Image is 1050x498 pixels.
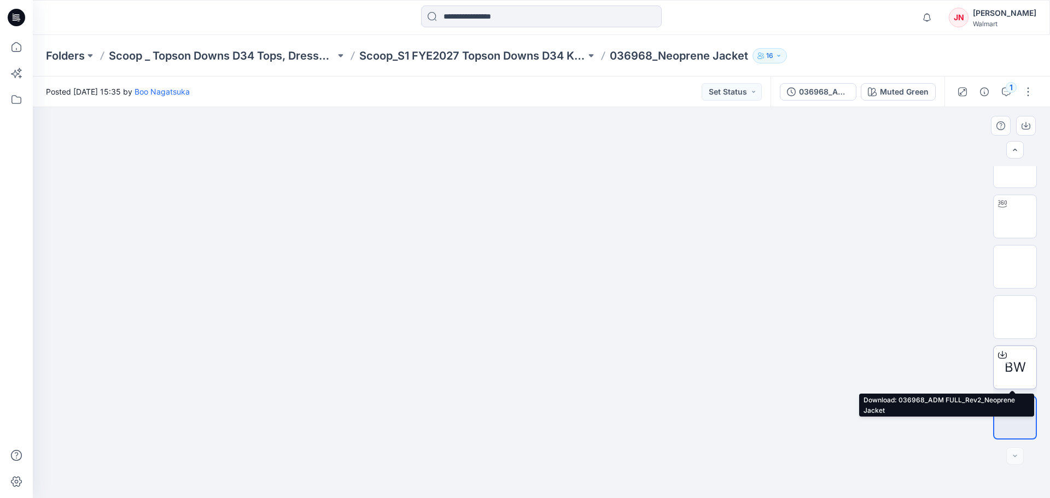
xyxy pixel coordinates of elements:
[973,20,1036,28] div: Walmart
[359,48,586,63] a: Scoop_S1 FYE2027 Topson Downs D34 Knits/Woven
[752,48,787,63] button: 16
[109,48,335,63] a: Scoop _ Topson Downs D34 Tops, Dresses and Sets
[135,87,190,96] a: Boo Nagatsuka
[861,83,936,101] button: Muted Green
[1005,358,1026,377] span: BW
[976,83,993,101] button: Details
[46,48,85,63] a: Folders
[973,7,1036,20] div: [PERSON_NAME]
[1006,82,1017,93] div: 1
[610,48,748,63] p: 036968_Neoprene Jacket
[997,83,1015,101] button: 1
[799,86,849,98] div: 036968_ADM FULL_Rev2_Neoprene Jacket
[880,86,929,98] div: Muted Green
[780,83,856,101] button: 036968_ADM FULL_Rev2_Neoprene Jacket
[949,8,969,27] div: JN
[46,86,190,97] span: Posted [DATE] 15:35 by
[766,50,773,62] p: 16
